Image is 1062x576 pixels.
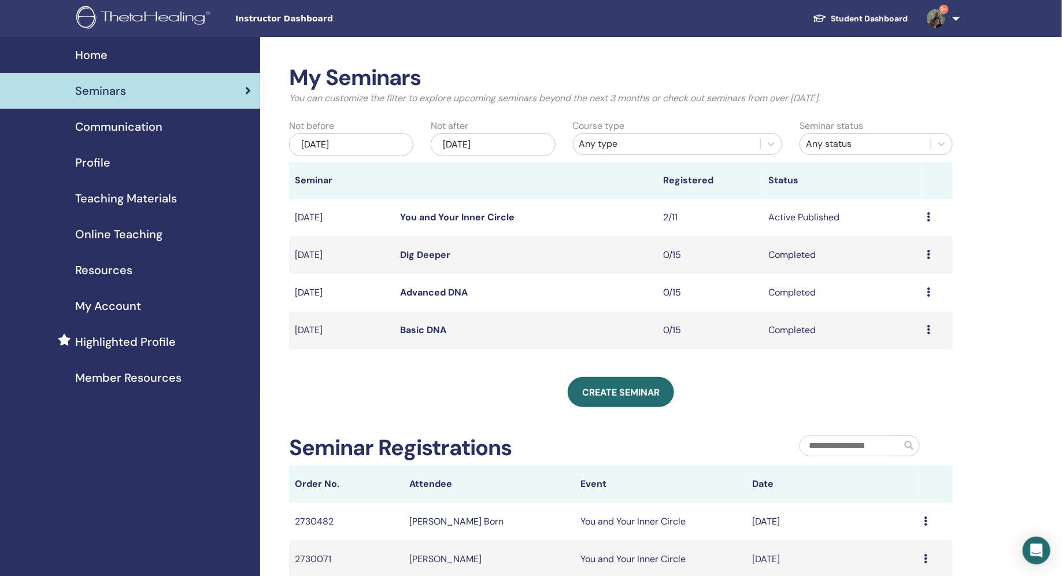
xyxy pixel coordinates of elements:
[939,5,949,14] span: 9+
[1023,537,1050,564] div: Open Intercom Messenger
[400,211,515,223] a: You and Your Inner Circle
[658,274,763,312] td: 0/15
[806,137,924,151] div: Any status
[431,119,468,133] label: Not after
[763,199,921,237] td: Active Published
[75,190,177,207] span: Teaching Materials
[763,162,921,199] th: Status
[747,466,919,503] th: Date
[289,162,394,199] th: Seminar
[804,8,917,29] a: Student Dashboard
[927,9,945,28] img: default.jpg
[75,46,108,64] span: Home
[658,312,763,349] td: 0/15
[404,466,575,503] th: Attendee
[289,503,404,540] td: 2730482
[75,369,182,386] span: Member Resources
[75,297,141,315] span: My Account
[75,154,110,171] span: Profile
[289,65,953,91] h2: My Seminars
[76,6,214,32] img: logo.png
[763,237,921,274] td: Completed
[75,261,132,279] span: Resources
[75,226,162,243] span: Online Teaching
[289,91,953,105] p: You can customize the filter to explore upcoming seminars beyond the next 3 months or check out s...
[575,466,747,503] th: Event
[289,119,334,133] label: Not before
[763,274,921,312] td: Completed
[400,249,450,261] a: Dig Deeper
[289,133,413,156] div: [DATE]
[75,118,162,135] span: Communication
[400,286,468,298] a: Advanced DNA
[289,199,394,237] td: [DATE]
[75,333,176,350] span: Highlighted Profile
[289,237,394,274] td: [DATE]
[658,162,763,199] th: Registered
[800,119,863,133] label: Seminar status
[763,312,921,349] td: Completed
[568,377,674,407] a: Create seminar
[579,137,755,151] div: Any type
[404,503,575,540] td: [PERSON_NAME] Born
[431,133,555,156] div: [DATE]
[289,435,512,461] h2: Seminar Registrations
[289,466,404,503] th: Order No.
[289,274,394,312] td: [DATE]
[400,324,446,336] a: Basic DNA
[813,13,827,23] img: graduation-cap-white.svg
[747,503,919,540] td: [DATE]
[575,503,747,540] td: You and Your Inner Circle
[658,199,763,237] td: 2/11
[658,237,763,274] td: 0/15
[235,13,409,25] span: Instructor Dashboard
[582,386,660,398] span: Create seminar
[573,119,625,133] label: Course type
[75,82,126,99] span: Seminars
[289,312,394,349] td: [DATE]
